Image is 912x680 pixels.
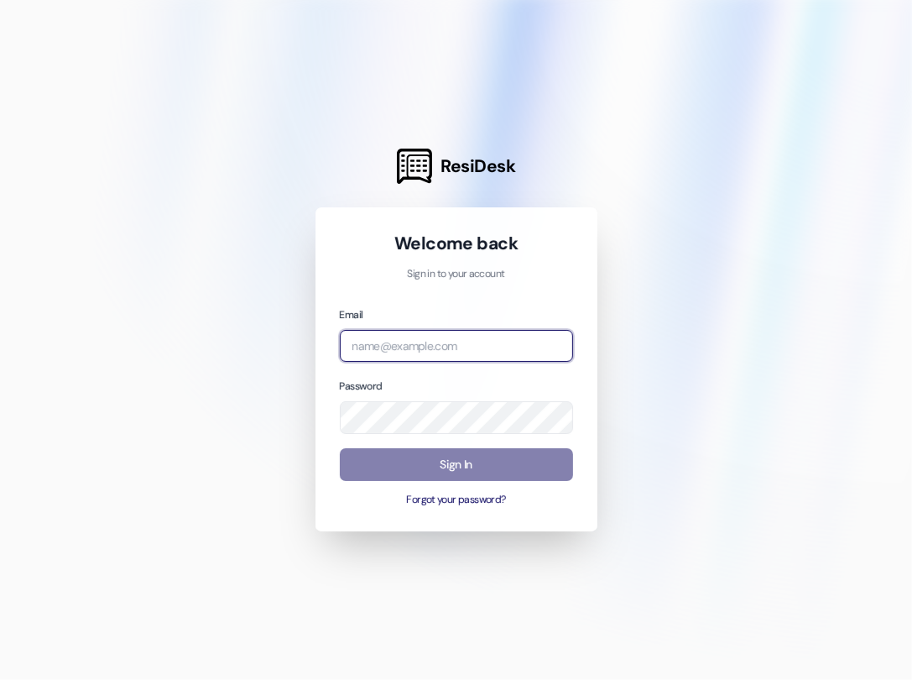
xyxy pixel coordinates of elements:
button: Forgot your password? [340,493,573,508]
img: ResiDesk Logo [397,149,432,184]
label: Email [340,308,363,322]
button: Sign In [340,448,573,481]
p: Sign in to your account [340,267,573,282]
label: Password [340,379,383,393]
input: name@example.com [340,330,573,363]
span: ResiDesk [440,154,515,178]
h1: Welcome back [340,232,573,255]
